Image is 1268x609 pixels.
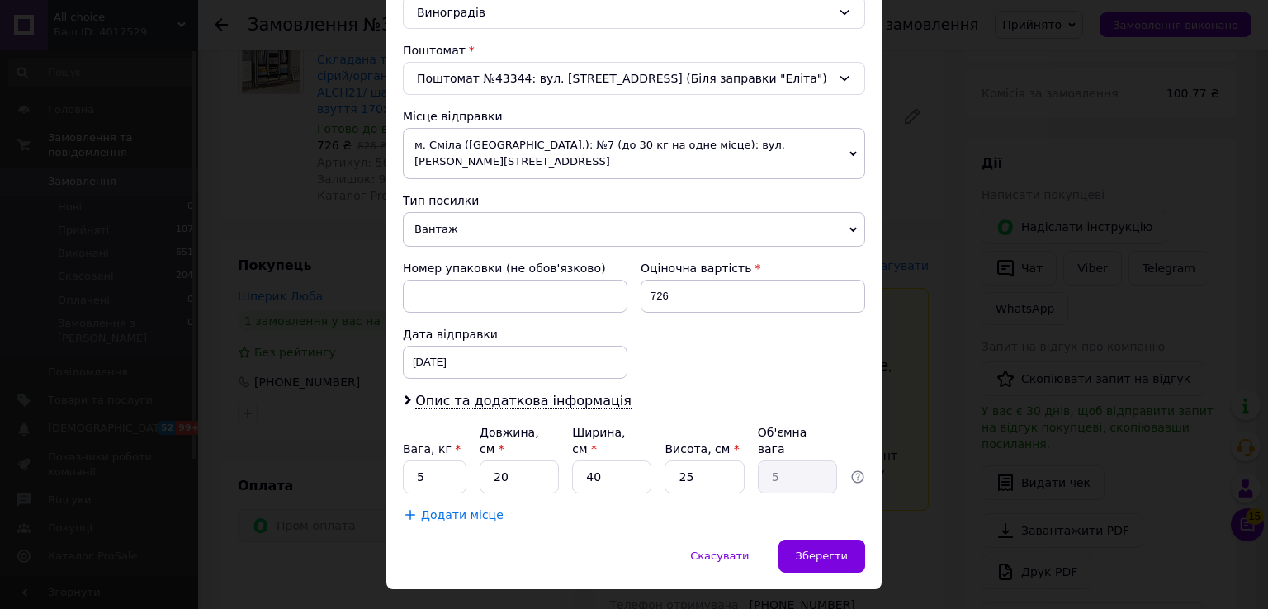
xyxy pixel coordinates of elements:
[403,110,503,123] span: Місце відправки
[403,62,865,95] div: Поштомат №43344: вул. [STREET_ADDRESS] (Біля заправки "Еліта")
[403,326,627,342] div: Дата відправки
[665,442,739,456] label: Висота, см
[415,393,632,409] span: Опис та додаткова інформація
[690,550,749,562] span: Скасувати
[796,550,848,562] span: Зберегти
[758,424,837,457] div: Об'ємна вага
[403,260,627,276] div: Номер упаковки (не обов'язково)
[480,426,539,456] label: Довжина, см
[572,426,625,456] label: Ширина, см
[421,508,504,522] span: Додати місце
[641,260,865,276] div: Оціночна вартість
[403,442,461,456] label: Вага, кг
[403,212,865,247] span: Вантаж
[403,42,865,59] div: Поштомат
[403,128,865,179] span: м. Сміла ([GEOGRAPHIC_DATA].): №7 (до 30 кг на одне місце): вул. [PERSON_NAME][STREET_ADDRESS]
[403,194,479,207] span: Тип посилки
